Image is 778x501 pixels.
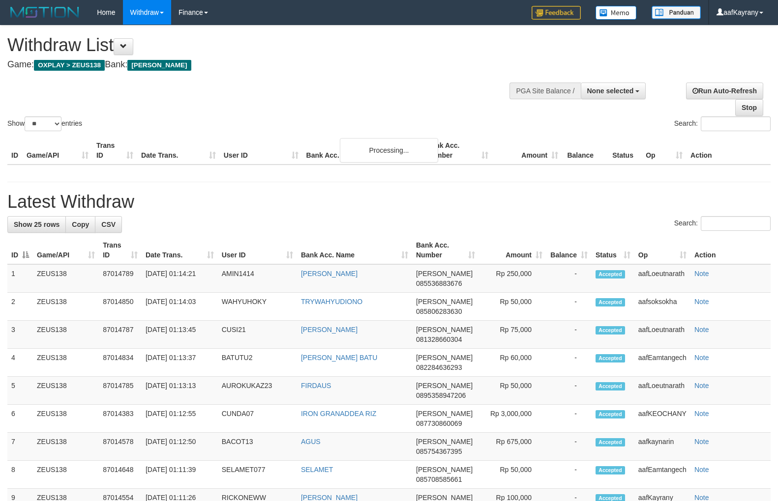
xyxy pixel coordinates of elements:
[340,138,438,163] div: Processing...
[416,298,473,306] span: [PERSON_NAME]
[7,5,82,20] img: MOTION_logo.png
[7,321,33,349] td: 3
[14,221,60,228] span: Show 25 rows
[562,137,608,165] th: Balance
[99,236,142,264] th: Trans ID: activate to sort column ascending
[416,326,473,334] span: [PERSON_NAME]
[142,264,218,293] td: [DATE] 01:14:21
[33,433,99,461] td: ZEUS138
[142,461,218,489] td: [DATE] 01:11:39
[218,377,297,405] td: AUROKUKAZ23
[99,461,142,489] td: 87014648
[416,382,473,390] span: [PERSON_NAME]
[479,321,546,349] td: Rp 75,000
[7,377,33,405] td: 5
[416,307,462,315] span: Copy 085806283630 to clipboard
[99,321,142,349] td: 87014787
[479,264,546,293] td: Rp 250,000
[218,236,297,264] th: User ID: activate to sort column ascending
[546,433,592,461] td: -
[416,335,462,343] span: Copy 081328660304 to clipboard
[479,236,546,264] th: Amount: activate to sort column ascending
[218,461,297,489] td: SELAMET077
[301,298,362,306] a: TRYWAHYUDIONO
[412,236,479,264] th: Bank Acc. Number: activate to sort column ascending
[416,475,462,483] span: Copy 085708585661 to clipboard
[7,264,33,293] td: 1
[416,438,473,445] span: [PERSON_NAME]
[142,405,218,433] td: [DATE] 01:12:55
[694,298,709,306] a: Note
[301,382,331,390] a: FIRDAUS
[301,410,376,417] a: IRON GRANADDEA RIZ
[479,433,546,461] td: Rp 675,000
[694,438,709,445] a: Note
[7,293,33,321] td: 2
[142,377,218,405] td: [DATE] 01:13:13
[23,137,92,165] th: Game/API
[218,321,297,349] td: CUSI21
[674,116,771,131] label: Search:
[7,461,33,489] td: 8
[416,410,473,417] span: [PERSON_NAME]
[7,433,33,461] td: 7
[301,466,333,473] a: SELAMET
[33,461,99,489] td: ZEUS138
[7,116,82,131] label: Show entries
[546,461,592,489] td: -
[33,264,99,293] td: ZEUS138
[416,363,462,371] span: Copy 082284636293 to clipboard
[301,270,358,278] a: [PERSON_NAME]
[218,293,297,321] td: WAHYUHOKY
[596,410,625,418] span: Accepted
[218,433,297,461] td: BACOT13
[99,349,142,377] td: 87014834
[7,137,23,165] th: ID
[687,137,771,165] th: Action
[701,216,771,231] input: Search:
[33,236,99,264] th: Game/API: activate to sort column ascending
[142,236,218,264] th: Date Trans.: activate to sort column ascending
[416,279,462,287] span: Copy 085536883676 to clipboard
[479,377,546,405] td: Rp 50,000
[7,236,33,264] th: ID: activate to sort column descending
[596,326,625,334] span: Accepted
[7,35,509,55] h1: Withdraw List
[546,321,592,349] td: -
[99,377,142,405] td: 87014785
[596,382,625,390] span: Accepted
[596,466,625,474] span: Accepted
[690,236,771,264] th: Action
[99,264,142,293] td: 87014789
[127,60,191,71] span: [PERSON_NAME]
[634,377,690,405] td: aafLoeutnarath
[509,83,580,99] div: PGA Site Balance /
[652,6,701,19] img: panduan.png
[301,326,358,334] a: [PERSON_NAME]
[694,354,709,362] a: Note
[694,326,709,334] a: Note
[99,405,142,433] td: 87014383
[634,405,690,433] td: aafKEOCHANY
[596,270,625,278] span: Accepted
[634,461,690,489] td: aafEamtangech
[686,83,763,99] a: Run Auto-Refresh
[596,438,625,446] span: Accepted
[492,137,562,165] th: Amount
[546,405,592,433] td: -
[218,349,297,377] td: BATUTU2
[634,433,690,461] td: aafkaynarin
[546,377,592,405] td: -
[416,354,473,362] span: [PERSON_NAME]
[642,137,687,165] th: Op
[65,216,95,233] a: Copy
[422,137,492,165] th: Bank Acc. Number
[33,321,99,349] td: ZEUS138
[416,466,473,473] span: [PERSON_NAME]
[479,293,546,321] td: Rp 50,000
[634,293,690,321] td: aafsoksokha
[634,236,690,264] th: Op: activate to sort column ascending
[301,354,377,362] a: [PERSON_NAME] BATU
[34,60,105,71] span: OXPLAY > ZEUS138
[33,293,99,321] td: ZEUS138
